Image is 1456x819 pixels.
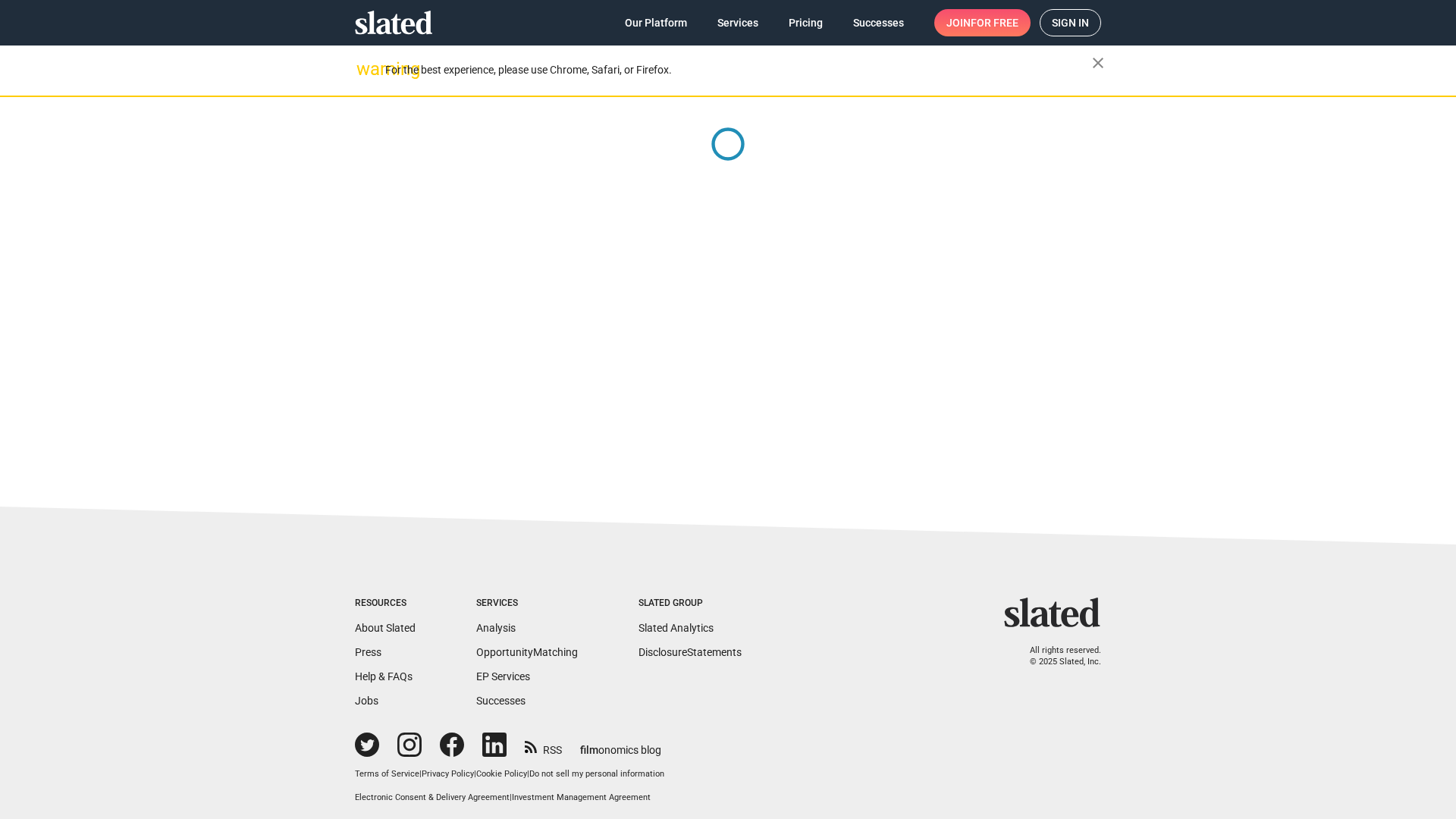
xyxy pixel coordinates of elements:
[355,695,378,707] a: Jobs
[474,769,476,779] span: |
[625,9,687,36] span: Our Platform
[777,9,835,36] a: Pricing
[1040,9,1101,36] a: Sign in
[971,9,1018,36] span: for free
[841,9,916,36] a: Successes
[789,9,823,36] span: Pricing
[1052,10,1089,36] span: Sign in
[355,598,416,610] div: Resources
[476,769,527,779] a: Cookie Policy
[613,9,699,36] a: Our Platform
[525,734,562,758] a: RSS
[705,9,770,36] a: Services
[476,622,516,634] a: Analysis
[476,598,578,610] div: Services
[934,9,1031,36] a: Joinfor free
[419,769,422,779] span: |
[527,769,529,779] span: |
[580,744,598,756] span: film
[853,9,904,36] span: Successes
[512,792,651,802] a: Investment Management Agreement
[355,670,413,682] a: Help & FAQs
[1014,645,1101,667] p: All rights reserved. © 2025 Slated, Inc.
[476,670,530,682] a: EP Services
[355,646,381,658] a: Press
[385,60,1092,80] div: For the best experience, please use Chrome, Safari, or Firefox.
[510,792,512,802] span: |
[476,695,526,707] a: Successes
[529,769,664,780] button: Do not sell my personal information
[946,9,1018,36] span: Join
[356,60,375,78] mat-icon: warning
[1089,54,1107,72] mat-icon: close
[639,622,714,634] a: Slated Analytics
[355,792,510,802] a: Electronic Consent & Delivery Agreement
[355,769,419,779] a: Terms of Service
[639,598,742,610] div: Slated Group
[639,646,742,658] a: DisclosureStatements
[580,731,661,758] a: filmonomics blog
[422,769,474,779] a: Privacy Policy
[355,622,416,634] a: About Slated
[476,646,578,658] a: OpportunityMatching
[717,9,758,36] span: Services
